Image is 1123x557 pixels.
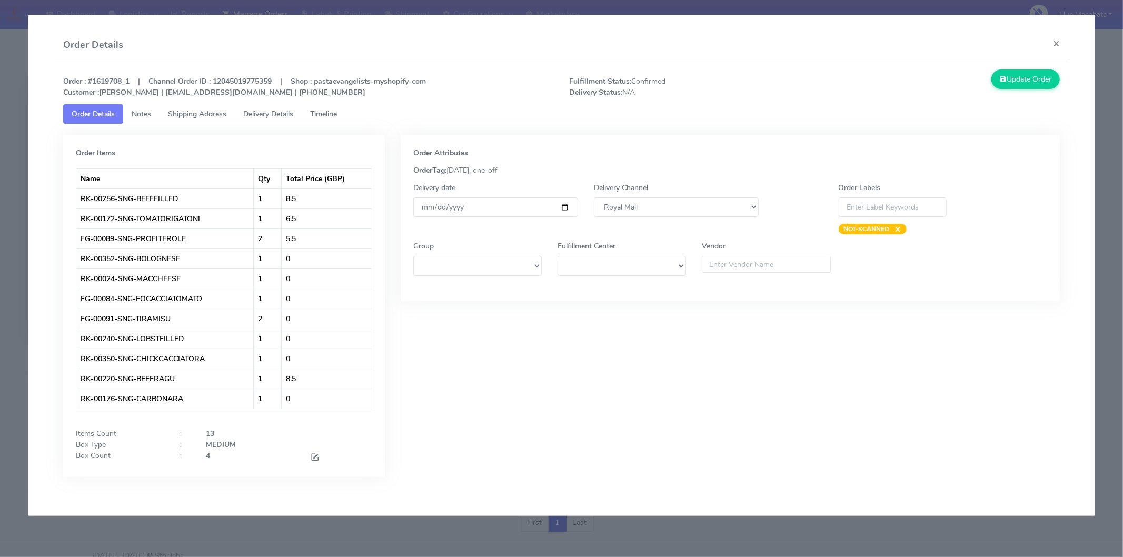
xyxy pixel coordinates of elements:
label: Fulfillment Center [558,241,615,252]
td: 8.5 [282,369,372,389]
th: Qty [254,168,282,188]
td: 2 [254,228,282,248]
td: 0 [282,329,372,349]
div: : [172,450,198,464]
td: 1 [254,268,282,289]
strong: 13 [206,429,214,439]
td: 0 [282,309,372,329]
strong: MEDIUM [206,440,236,450]
strong: NOT-SCANNED [844,225,890,233]
strong: Customer : [63,87,99,97]
button: Update Order [991,69,1060,89]
strong: 4 [206,451,210,461]
td: FG-00084-SNG-FOCACCIATOMATO [76,289,254,309]
strong: OrderTag: [413,165,446,175]
td: 0 [282,289,372,309]
td: 2 [254,309,282,329]
strong: Delivery Status: [569,87,622,97]
strong: Order : #1619708_1 | Channel Order ID : 12045019775359 | Shop : pastaevangelists-myshopify-com [P... [63,76,426,97]
td: 0 [282,248,372,268]
td: FG-00089-SNG-PROFITEROLE [76,228,254,248]
label: Group [413,241,434,252]
span: Delivery Details [243,109,293,119]
td: 1 [254,329,282,349]
strong: Order Items [76,148,115,158]
td: 1 [254,208,282,228]
th: Total Price (GBP) [282,168,372,188]
td: RK-00024-SNG-MACCHEESE [76,268,254,289]
span: Notes [132,109,151,119]
td: FG-00091-SNG-TIRAMISU [76,309,254,329]
span: Shipping Address [168,109,226,119]
td: RK-00352-SNG-BOLOGNESE [76,248,254,268]
div: Items Count [68,428,172,439]
div: Box Type [68,439,172,450]
td: 1 [254,389,282,409]
span: Timeline [310,109,337,119]
td: RK-00350-SNG-CHICKCACCIATORA [76,349,254,369]
div: Box Count [68,450,172,464]
input: Enter Label Keywords [839,197,947,217]
td: RK-00256-SNG-BEEFFILLED [76,188,254,208]
span: × [890,224,901,234]
strong: Fulfillment Status: [569,76,631,86]
th: Name [76,168,254,188]
td: RK-00220-SNG-BEEFRAGU [76,369,254,389]
div: : [172,439,198,450]
span: Confirmed N/A [561,76,814,98]
label: Vendor [702,241,726,252]
input: Enter Vendor Name [702,256,830,273]
td: RK-00240-SNG-LOBSTFILLED [76,329,254,349]
td: 6.5 [282,208,372,228]
td: RK-00176-SNG-CARBONARA [76,389,254,409]
h4: Order Details [63,38,123,52]
button: Close [1045,29,1068,57]
td: 0 [282,349,372,369]
label: Delivery Channel [594,182,648,193]
td: 1 [254,188,282,208]
ul: Tabs [63,104,1060,124]
td: 5.5 [282,228,372,248]
td: 1 [254,349,282,369]
td: 0 [282,268,372,289]
strong: Order Attributes [413,148,468,158]
td: 0 [282,389,372,409]
div: [DATE], one-off [405,165,1055,176]
label: Order Labels [839,182,881,193]
div: : [172,428,198,439]
td: 1 [254,289,282,309]
label: Delivery date [413,182,455,193]
td: 1 [254,369,282,389]
td: 8.5 [282,188,372,208]
td: 1 [254,248,282,268]
td: RK-00172-SNG-TOMATORIGATONI [76,208,254,228]
span: Order Details [72,109,115,119]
